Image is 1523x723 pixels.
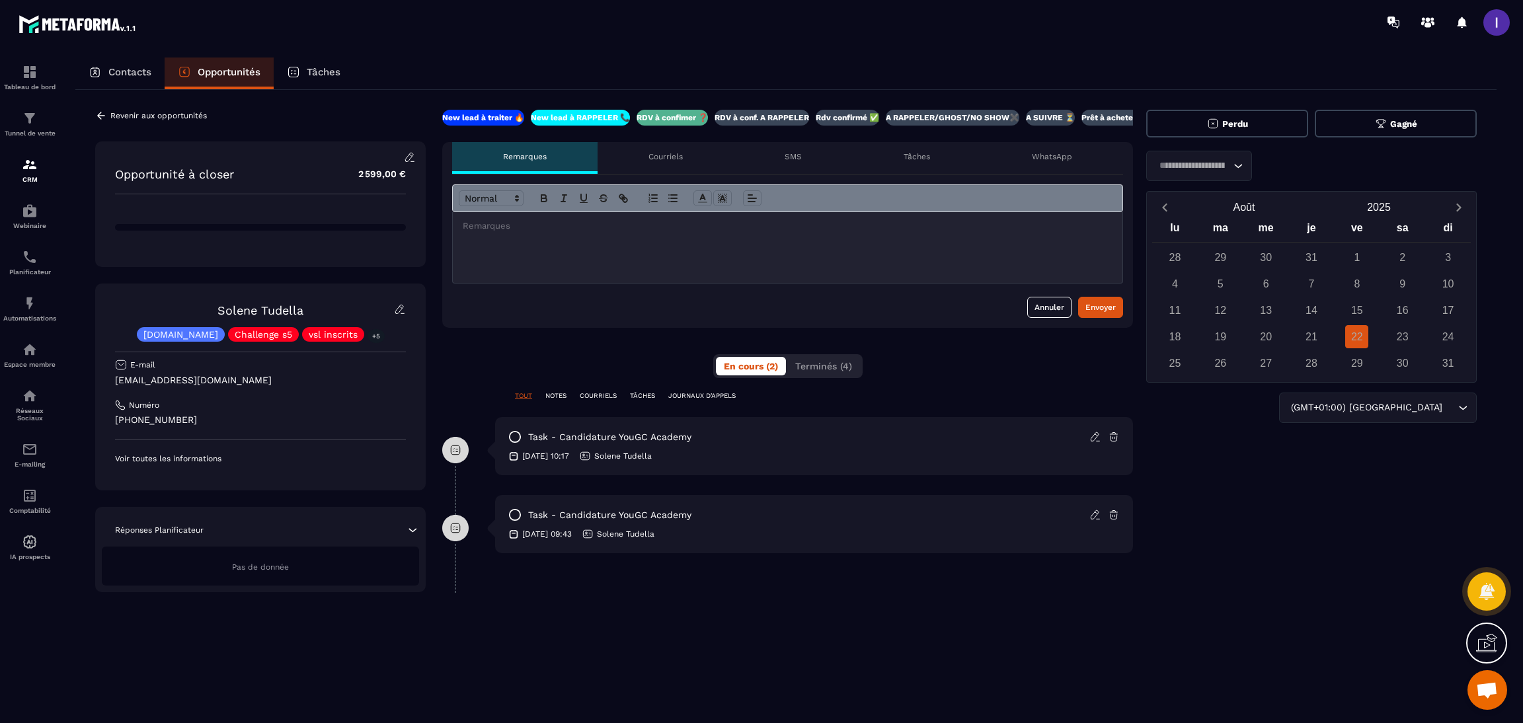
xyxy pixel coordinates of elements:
[22,157,38,172] img: formation
[22,110,38,126] img: formation
[1032,151,1072,162] p: WhatsApp
[3,461,56,468] p: E-mailing
[115,453,406,464] p: Voir toutes les informations
[235,330,292,339] p: Challenge s5
[1255,325,1278,348] div: 20
[1436,325,1460,348] div: 24
[1255,299,1278,322] div: 13
[1146,110,1308,137] button: Perdu
[787,357,860,375] button: Terminés (4)
[1255,272,1278,295] div: 6
[1445,400,1455,415] input: Search for option
[309,330,358,339] p: vsl inscrits
[1243,219,1289,242] div: me
[129,400,159,410] p: Numéro
[1163,299,1187,322] div: 11
[1255,246,1278,269] div: 30
[1209,299,1232,322] div: 12
[580,391,617,400] p: COURRIELS
[1085,301,1116,314] div: Envoyer
[22,295,38,311] img: automations
[3,478,56,524] a: accountantaccountantComptabilité
[1391,352,1414,375] div: 30
[1391,272,1414,295] div: 9
[1391,246,1414,269] div: 2
[3,407,56,422] p: Réseaux Sociaux
[3,507,56,514] p: Comptabilité
[1078,297,1123,318] button: Envoyer
[3,193,56,239] a: automationsautomationsWebinaire
[594,451,652,461] p: Solene Tudella
[522,451,569,461] p: [DATE] 10:17
[1152,198,1177,216] button: Previous month
[1027,297,1072,318] button: Annuler
[22,488,38,504] img: accountant
[1467,670,1507,710] a: Ouvrir le chat
[307,66,340,78] p: Tâches
[1300,352,1323,375] div: 28
[597,529,654,539] p: Solene Tudella
[795,361,852,371] span: Terminés (4)
[1345,272,1368,295] div: 8
[668,391,736,400] p: JOURNAUX D'APPELS
[22,342,38,358] img: automations
[22,64,38,80] img: formation
[1222,119,1248,129] span: Perdu
[1163,272,1187,295] div: 4
[130,360,155,370] p: E-mail
[274,57,354,89] a: Tâches
[115,167,234,181] p: Opportunité à closer
[1146,151,1252,181] div: Search for option
[217,303,303,317] a: Solene Tudella
[1436,299,1460,322] div: 17
[637,112,708,123] p: RDV à confimer ❓
[1155,159,1230,173] input: Search for option
[715,112,809,123] p: RDV à conf. A RAPPELER
[1163,325,1187,348] div: 18
[528,431,691,443] p: task - Candidature YouGC Academy
[904,151,930,162] p: Tâches
[3,100,56,147] a: formationformationTunnel de vente
[1209,246,1232,269] div: 29
[545,391,566,400] p: NOTES
[1177,196,1311,219] button: Open months overlay
[115,374,406,387] p: [EMAIL_ADDRESS][DOMAIN_NAME]
[3,176,56,183] p: CRM
[110,111,207,120] p: Revenir aux opportunités
[3,239,56,285] a: schedulerschedulerPlanificateur
[143,330,218,339] p: [DOMAIN_NAME]
[1334,219,1380,242] div: ve
[1300,325,1323,348] div: 21
[816,112,879,123] p: Rdv confirmé ✅
[1446,198,1471,216] button: Next month
[1300,299,1323,322] div: 14
[3,147,56,193] a: formationformationCRM
[528,509,691,521] p: task - Candidature YouGC Academy
[22,441,38,457] img: email
[232,562,289,572] span: Pas de donnée
[3,332,56,378] a: automationsautomationsEspace membre
[1345,352,1368,375] div: 29
[716,357,786,375] button: En cours (2)
[1255,352,1278,375] div: 27
[1380,219,1425,242] div: sa
[3,378,56,432] a: social-networksocial-networkRéseaux Sociaux
[630,391,655,400] p: TÂCHES
[3,222,56,229] p: Webinaire
[1315,110,1477,137] button: Gagné
[1209,352,1232,375] div: 26
[22,203,38,219] img: automations
[1289,219,1335,242] div: je
[648,151,683,162] p: Courriels
[115,414,406,426] p: [PHONE_NUMBER]
[1436,272,1460,295] div: 10
[22,534,38,550] img: automations
[1198,219,1243,242] div: ma
[1152,219,1198,242] div: lu
[531,112,630,123] p: New lead à RAPPELER 📞
[1209,325,1232,348] div: 19
[886,112,1019,123] p: A RAPPELER/GHOST/NO SHOW✖️
[3,361,56,368] p: Espace membre
[115,525,204,535] p: Réponses Planificateur
[368,329,385,343] p: +5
